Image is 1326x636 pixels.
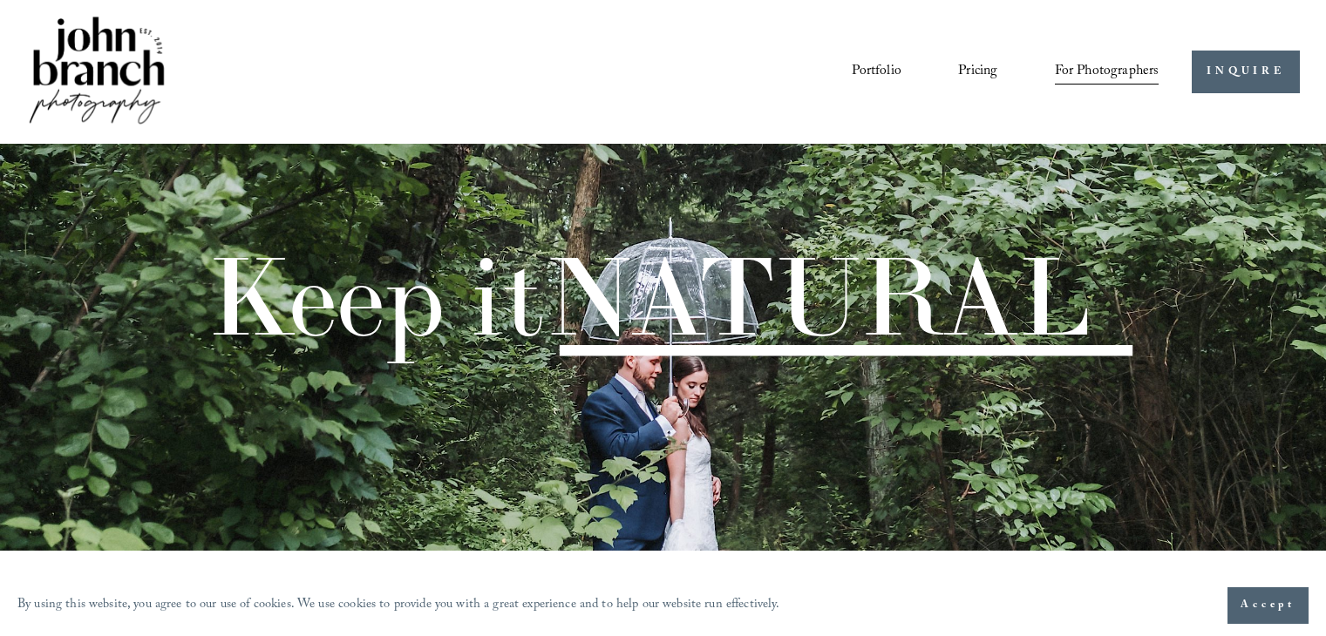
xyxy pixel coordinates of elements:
[1055,58,1159,87] a: folder dropdown
[958,58,997,87] a: Pricing
[852,58,901,87] a: Portfolio
[207,242,1091,351] h1: Keep it
[1192,51,1299,93] a: INQUIRE
[17,593,780,619] p: By using this website, you agree to our use of cookies. We use cookies to provide you with a grea...
[1227,587,1309,624] button: Accept
[26,13,167,131] img: John Branch IV Photography
[1055,58,1159,85] span: For Photographers
[544,227,1091,364] span: NATURAL
[1241,597,1295,614] span: Accept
